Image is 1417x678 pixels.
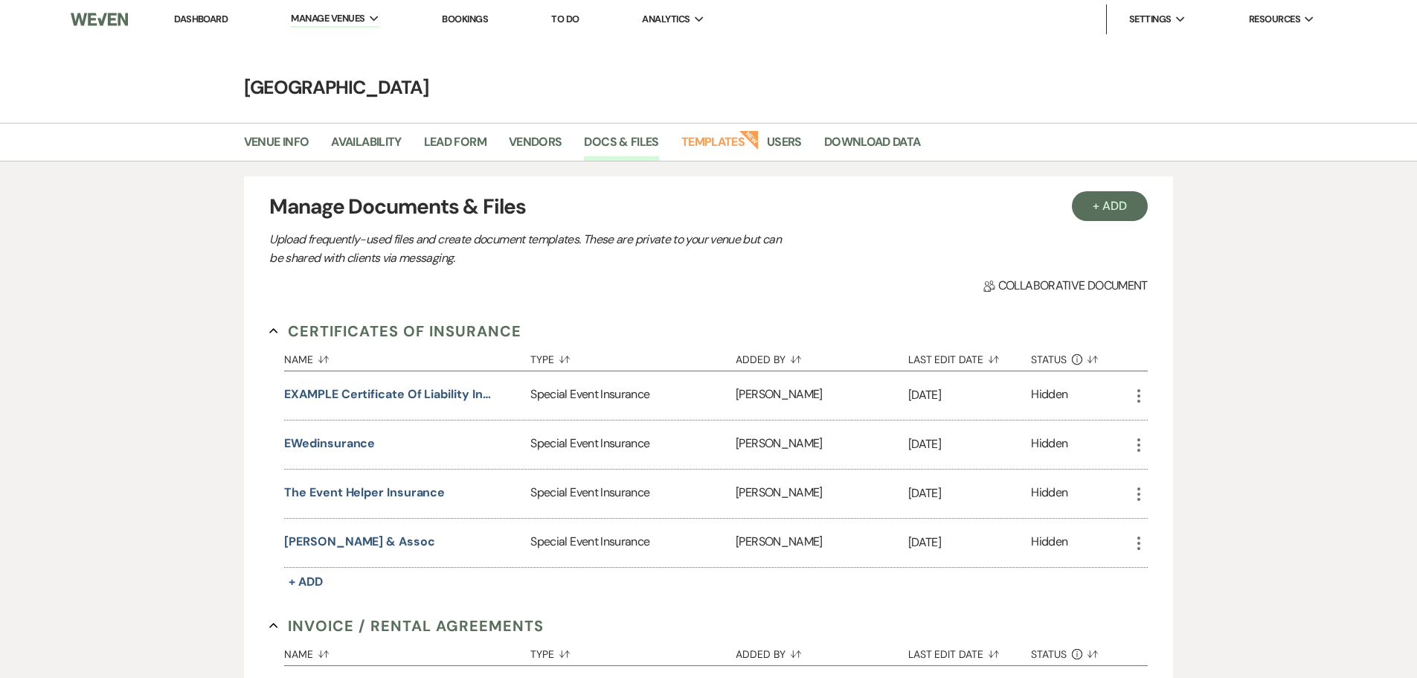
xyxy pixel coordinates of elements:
span: + Add [289,574,323,589]
button: Name [284,342,530,371]
span: Status [1031,354,1067,365]
button: [PERSON_NAME] & Assoc [284,533,434,551]
button: + Add [1072,191,1148,221]
button: eWedinsurance [284,435,375,452]
button: Last Edit Date [908,342,1031,371]
a: Venue Info [244,132,309,161]
h4: [GEOGRAPHIC_DATA] [173,74,1244,100]
span: Analytics [642,12,690,27]
a: To Do [551,13,579,25]
div: Special Event Insurance [530,519,736,567]
button: Status [1031,637,1129,665]
a: Docs & Files [584,132,658,161]
button: + Add [284,572,327,592]
a: Bookings [442,13,488,25]
div: Special Event Insurance [530,371,736,420]
p: [DATE] [908,386,1031,405]
a: Vendors [509,132,562,161]
p: [DATE] [908,533,1031,552]
div: [PERSON_NAME] [736,519,908,567]
h3: Manage Documents & Files [269,191,1147,223]
button: Name [284,637,530,665]
p: [DATE] [908,484,1031,503]
div: [PERSON_NAME] [736,420,908,469]
button: The Event Helper Insurance [284,484,445,502]
div: [PERSON_NAME] [736,470,908,518]
span: Settings [1129,12,1172,27]
span: Resources [1249,12,1300,27]
button: Type [530,342,736,371]
div: Hidden [1031,484,1067,504]
button: Added By [736,342,908,371]
span: Status [1031,649,1067,659]
div: Hidden [1031,533,1067,553]
button: Certificates of Insurance [269,320,521,342]
a: Dashboard [174,13,228,25]
a: Download Data [824,132,921,161]
div: Special Event Insurance [530,470,736,518]
a: Availability [331,132,401,161]
a: Users [767,132,802,161]
button: Added By [736,637,908,665]
button: Invoice / Rental Agreements [269,615,544,637]
div: Hidden [1031,435,1067,455]
p: Upload frequently-used files and create document templates. These are private to your venue but c... [269,230,790,268]
span: Collaborative document [983,277,1147,295]
span: Manage Venues [291,11,364,26]
div: [PERSON_NAME] [736,371,908,420]
img: Weven Logo [71,4,127,35]
button: Type [530,637,736,665]
a: Templates [681,132,745,161]
button: Status [1031,342,1129,371]
strong: New [739,129,759,150]
a: Lead Form [424,132,486,161]
button: Last Edit Date [908,637,1031,665]
p: [DATE] [908,435,1031,454]
div: Special Event Insurance [530,420,736,469]
div: Hidden [1031,386,1067,406]
button: EXAMPLE Certificate of Liability Insurance [284,386,496,403]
